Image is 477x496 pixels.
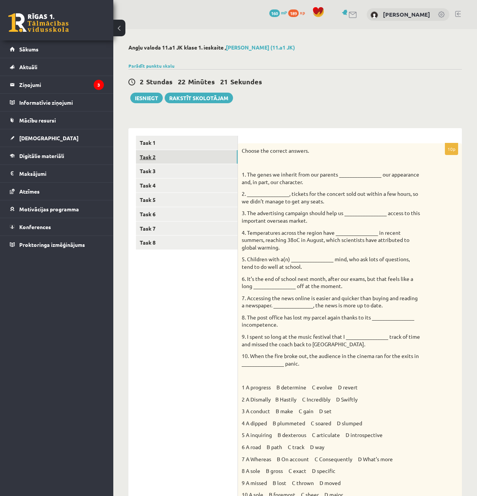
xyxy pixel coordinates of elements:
a: Task 6 [136,207,238,221]
legend: Informatīvie ziņojumi [19,94,104,111]
p: 2. ________________, tickets for the concert sold out within a few hours, so we didn’t manage to ... [242,190,420,205]
p: 4 A dipped B plummeted C soared D slumped [242,420,420,427]
a: Task 2 [136,150,238,164]
a: [PERSON_NAME] (11.a1 JK) [226,44,295,51]
span: Konferences [19,223,51,230]
p: 1. The genes we inherit from our parents ________________ our appearance and, in part, our charac... [242,171,420,186]
span: 2 [140,77,144,86]
span: Sākums [19,46,39,53]
p: 10. When the fire broke out, the audience in the cinema ran for the exits in ________________ panic. [242,352,420,367]
p: 9. I spent so long at the music festival that I ________________ track of time and missed the coa... [242,333,420,348]
span: 160 [269,9,280,17]
i: 3 [94,80,104,90]
p: Choose the correct answers. [242,147,420,155]
p: 4. Temperatures across the region have ________________ in recent summers, reaching 38oC in Augus... [242,229,420,251]
a: Task 8 [136,236,238,250]
a: Rīgas 1. Tālmācības vidusskola [8,13,69,32]
span: 21 [220,77,228,86]
p: 8. The post office has lost my parcel again thanks to its ________________ incompetence. [242,314,420,329]
p: 10p [445,143,458,155]
a: Proktoringa izmēģinājums [10,236,104,253]
span: xp [300,9,305,15]
span: Atzīmes [19,188,40,195]
p: 6 A road B path C track D way [242,443,420,451]
legend: Maksājumi [19,165,104,182]
span: Minūtes [188,77,215,86]
a: Rakstīt skolotājam [165,93,233,103]
p: 9 A missed B lost C thrown D moved [242,479,420,487]
a: Task 5 [136,193,238,207]
p: 5 A inquiring B dexterous C articulate D introspective [242,431,420,439]
p: 3. The advertising campaign should help us ________________ access to this important overseas mar... [242,209,420,224]
a: Digitālie materiāli [10,147,104,164]
button: Iesniegt [130,93,163,103]
p: 6. It’s the end of school next month, after our exams, but that feels like a long _______________... [242,275,420,290]
span: Stundas [146,77,173,86]
a: Aktuāli [10,58,104,76]
legend: Ziņojumi [19,76,104,93]
p: 2 A Dismally B Hastily C Incredibly D Swiftly [242,396,420,403]
span: 189 [288,9,299,17]
img: Aleksandrs Krutjko [370,11,378,19]
p: 8 A sole B gross C exact D specific [242,467,420,475]
a: 160 mP [269,9,287,15]
p: 7 A Whereas B On account C Consequently D What’s more [242,456,420,463]
a: Task 1 [136,136,238,150]
p: 5. Children with a(n) ________________ mind, who ask lots of questions, tend to do well at school. [242,256,420,270]
a: Sākums [10,40,104,58]
a: [DEMOGRAPHIC_DATA] [10,129,104,147]
a: Informatīvie ziņojumi [10,94,104,111]
span: mP [281,9,287,15]
a: Task 7 [136,222,238,236]
a: Konferences [10,218,104,236]
a: Maksājumi [10,165,104,182]
span: Digitālie materiāli [19,152,64,159]
span: 22 [178,77,185,86]
a: Motivācijas programma [10,200,104,218]
a: [PERSON_NAME] [383,11,430,18]
a: Task 3 [136,164,238,178]
p: 7. Accessing the news online is easier and quicker than buying and reading a newspaper. _________... [242,294,420,309]
p: 1 A progress B determine C evolve D revert [242,384,420,391]
a: Mācību resursi [10,112,104,129]
span: Proktoringa izmēģinājums [19,241,85,248]
span: Aktuāli [19,64,37,70]
a: Ziņojumi3 [10,76,104,93]
a: Parādīt punktu skalu [128,63,174,69]
a: Atzīmes [10,183,104,200]
p: 3 A conduct B make C gain D set [242,408,420,415]
a: Task 4 [136,178,238,192]
span: Motivācijas programma [19,206,79,212]
span: [DEMOGRAPHIC_DATA] [19,135,79,141]
span: Mācību resursi [19,117,56,124]
span: Sekundes [230,77,262,86]
h2: Angļu valoda 11.a1 JK klase 1. ieskaite , [128,44,462,51]
a: 189 xp [288,9,309,15]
